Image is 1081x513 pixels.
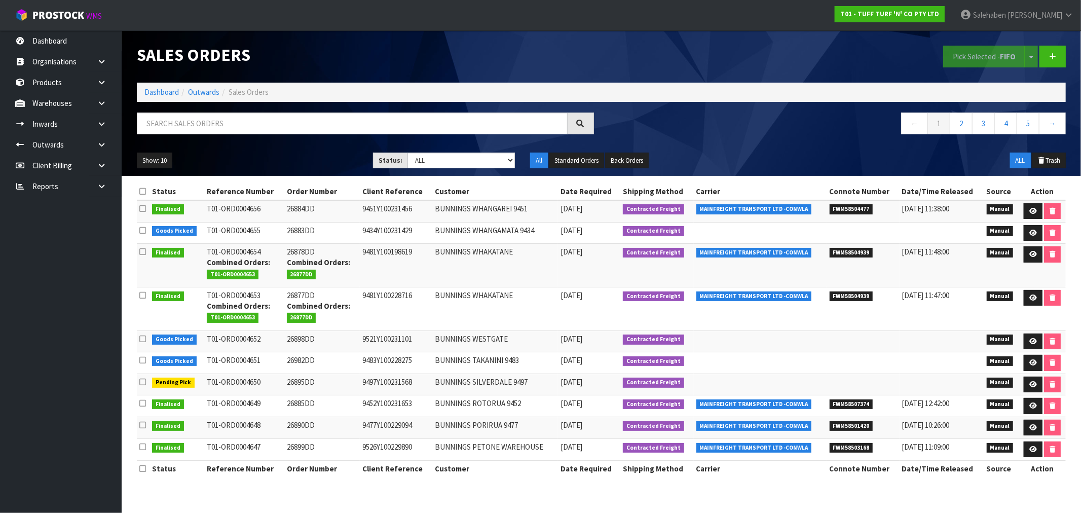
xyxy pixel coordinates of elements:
[152,335,197,345] span: Goods Picked
[287,313,316,323] span: 26877DD
[207,270,258,280] span: T01-ORD0004653
[152,226,197,236] span: Goods Picked
[360,374,432,395] td: 9497Y100231568
[379,156,402,165] strong: Status:
[284,395,360,417] td: 26885DD
[204,200,284,222] td: T01-ORD0004656
[696,421,812,431] span: MAINFREIGHT TRANSPORT LTD -CONWLA
[432,331,558,352] td: BUNNINGS WESTGATE
[150,184,204,200] th: Status
[207,313,258,323] span: T01-ORD0004653
[830,248,873,258] span: FWM58504939
[623,399,684,410] span: Contracted Freight
[204,244,284,287] td: T01-ORD0004654
[696,204,812,214] span: MAINFREIGHT TRANSPORT LTD -CONWLA
[840,10,939,18] strong: T01 - TUFF TURF 'N' CO PTY LTD
[360,460,432,477] th: Client Reference
[287,258,350,267] strong: Combined Orders:
[561,420,582,430] span: [DATE]
[432,395,558,417] td: BUNNINGS ROTORUA 9452
[432,438,558,460] td: BUNNINGS PETONE WAREHOUSE
[86,11,102,21] small: WMS
[204,184,284,200] th: Reference Number
[987,421,1014,431] span: Manual
[152,421,184,431] span: Finalised
[284,438,360,460] td: 26899DD
[835,6,945,22] a: T01 - TUFF TURF 'N' CO PTY LTD
[561,226,582,235] span: [DATE]
[284,222,360,244] td: 26883DD
[360,352,432,374] td: 9483Y100228275
[830,291,873,302] span: FWM58504939
[360,417,432,438] td: 9477Y100229094
[432,184,558,200] th: Customer
[549,153,604,169] button: Standard Orders
[987,399,1014,410] span: Manual
[900,460,984,477] th: Date/Time Released
[623,378,684,388] span: Contracted Freight
[987,356,1014,367] span: Manual
[987,443,1014,453] span: Manual
[987,204,1014,214] span: Manual
[561,442,582,452] span: [DATE]
[204,460,284,477] th: Reference Number
[432,287,558,331] td: BUNNINGS WHAKATANE
[287,270,316,280] span: 26877DD
[360,331,432,352] td: 9521Y100231101
[360,244,432,287] td: 9481Y100198619
[696,291,812,302] span: MAINFREIGHT TRANSPORT LTD -CONWLA
[605,153,649,169] button: Back Orders
[1019,460,1066,477] th: Action
[609,113,1066,137] nav: Page navigation
[902,247,950,256] span: [DATE] 11:48:00
[207,301,270,311] strong: Combined Orders:
[623,204,684,214] span: Contracted Freight
[152,378,195,388] span: Pending Pick
[827,460,900,477] th: Connote Number
[984,460,1019,477] th: Source
[284,244,360,287] td: 26878DD
[432,352,558,374] td: BUNNINGS TAKANINI 9483
[152,248,184,258] span: Finalised
[284,417,360,438] td: 26890DD
[1008,10,1062,20] span: [PERSON_NAME]
[360,222,432,244] td: 9434Y100231429
[229,87,269,97] span: Sales Orders
[561,398,582,408] span: [DATE]
[1010,153,1031,169] button: ALL
[1000,52,1016,61] strong: FIFO
[360,200,432,222] td: 9451Y100231456
[927,113,950,134] a: 1
[15,9,28,21] img: cube-alt.png
[204,417,284,438] td: T01-ORD0004648
[987,291,1014,302] span: Manual
[972,113,995,134] a: 3
[987,335,1014,345] span: Manual
[902,420,950,430] span: [DATE] 10:26:00
[623,421,684,431] span: Contracted Freight
[284,287,360,331] td: 26877DD
[137,153,172,169] button: Show: 10
[137,113,568,134] input: Search sales orders
[620,460,694,477] th: Shipping Method
[137,46,594,64] h1: Sales Orders
[623,443,684,453] span: Contracted Freight
[188,87,219,97] a: Outwards
[150,460,204,477] th: Status
[950,113,973,134] a: 2
[623,291,684,302] span: Contracted Freight
[1039,113,1066,134] a: →
[204,438,284,460] td: T01-ORD0004647
[694,184,827,200] th: Carrier
[900,184,984,200] th: Date/Time Released
[432,222,558,244] td: BUNNINGS WHANGAMATA 9434
[561,247,582,256] span: [DATE]
[987,378,1014,388] span: Manual
[204,222,284,244] td: T01-ORD0004655
[696,443,812,453] span: MAINFREIGHT TRANSPORT LTD -CONWLA
[901,113,928,134] a: ←
[696,399,812,410] span: MAINFREIGHT TRANSPORT LTD -CONWLA
[152,291,184,302] span: Finalised
[623,248,684,258] span: Contracted Freight
[207,258,270,267] strong: Combined Orders:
